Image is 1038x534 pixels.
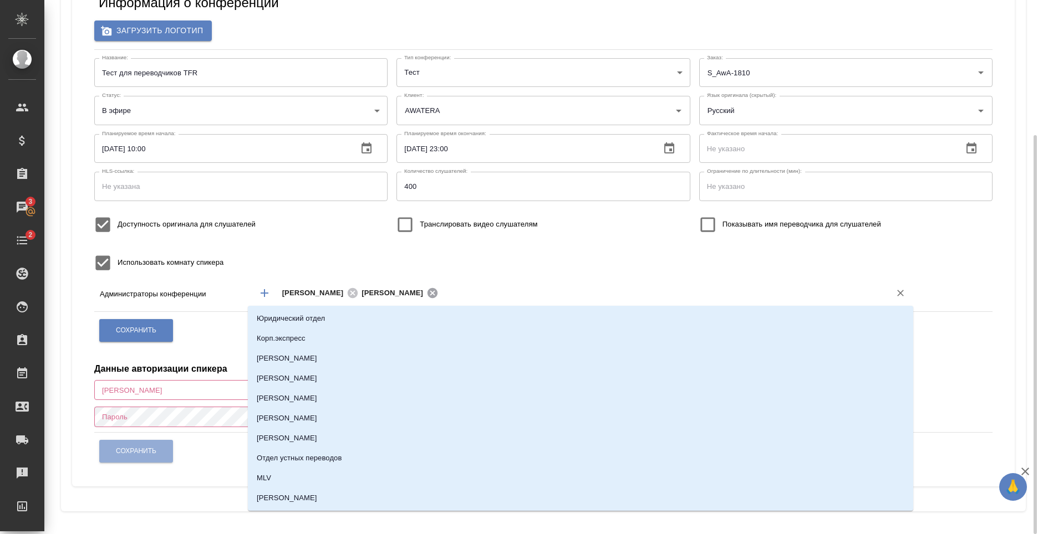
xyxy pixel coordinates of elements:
li: [PERSON_NAME] [248,368,913,388]
p: Администраторы конференции [100,289,248,300]
span: 🙏 [1004,475,1022,499]
button: Очистить [893,285,908,301]
h4: Данные авторизации спикера [94,362,227,376]
button: 🙏 [999,473,1027,501]
span: Транслировать видео слушателям [420,219,537,230]
li: Отдел устных переводов [248,448,913,468]
div: В эфире [94,96,388,125]
li: [PERSON_NAME] [248,428,913,448]
button: Добавить менеджера [251,280,278,306]
input: Не указано [396,172,690,201]
div: Тест [396,58,690,87]
input: Не указана [94,172,388,201]
li: [PERSON_NAME] [248,388,913,408]
input: Не указано [699,172,993,201]
button: Open [973,65,989,80]
a: 3 [3,193,42,221]
div: [PERSON_NAME] [282,286,362,300]
span: Использовать комнату спикера [118,257,223,268]
span: Показывать имя переводчика для слушателей [722,219,881,230]
button: Open [671,103,686,119]
li: [PERSON_NAME] [248,508,913,528]
input: Не указан [94,58,388,87]
a: 2 [3,227,42,254]
span: [PERSON_NAME] [362,287,430,299]
span: Доступность оригинала для слушателей [118,219,256,230]
button: Сохранить [99,319,173,342]
li: Корп.экспресс [248,328,913,348]
input: Не указано [699,134,954,163]
input: Не указано [94,380,367,400]
span: [PERSON_NAME] [282,287,350,299]
span: 2 [22,229,39,240]
span: Сохранить [116,326,156,335]
button: Open [973,103,989,119]
li: Юридический отдел [248,309,913,328]
li: MLV [248,468,913,488]
input: Не указано [94,134,349,163]
li: [PERSON_NAME] [248,408,913,428]
li: [PERSON_NAME] [248,348,913,368]
button: Close [907,292,909,294]
label: Загрузить логотип [94,20,212,41]
li: [PERSON_NAME] [248,488,913,508]
span: Загрузить логотип [103,24,203,38]
span: 3 [22,196,39,207]
input: Не указано [396,134,651,163]
div: [PERSON_NAME] [362,286,441,300]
